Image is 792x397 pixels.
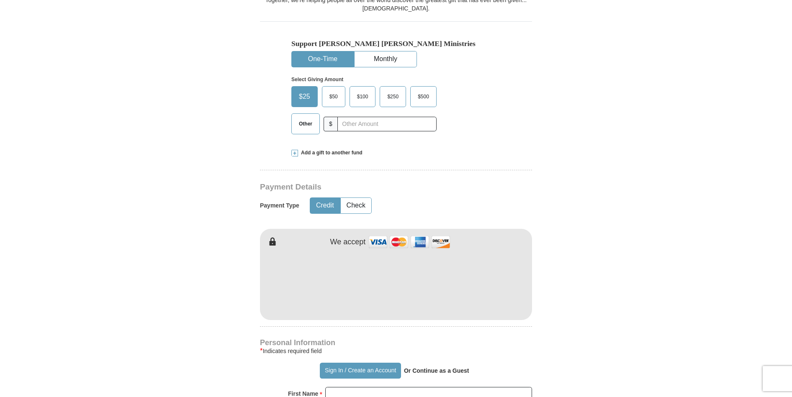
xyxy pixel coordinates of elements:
button: Credit [310,198,340,213]
span: $50 [325,90,342,103]
h5: Support [PERSON_NAME] [PERSON_NAME] Ministries [291,39,501,48]
h3: Payment Details [260,182,473,192]
button: One-Time [292,51,354,67]
h5: Payment Type [260,202,299,209]
span: $ [324,117,338,131]
strong: Select Giving Amount [291,77,343,82]
input: Other Amount [337,117,437,131]
h4: Personal Information [260,339,532,346]
span: $500 [414,90,433,103]
span: $25 [295,90,314,103]
span: Other [295,118,316,130]
button: Monthly [355,51,417,67]
span: $100 [353,90,373,103]
button: Check [341,198,371,213]
div: Indicates required field [260,346,532,356]
img: credit cards accepted [368,233,451,251]
h4: We accept [330,238,366,247]
span: Add a gift to another fund [298,149,363,156]
button: Sign In / Create an Account [320,363,401,379]
span: $250 [383,90,403,103]
strong: Or Continue as a Guest [404,367,469,374]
